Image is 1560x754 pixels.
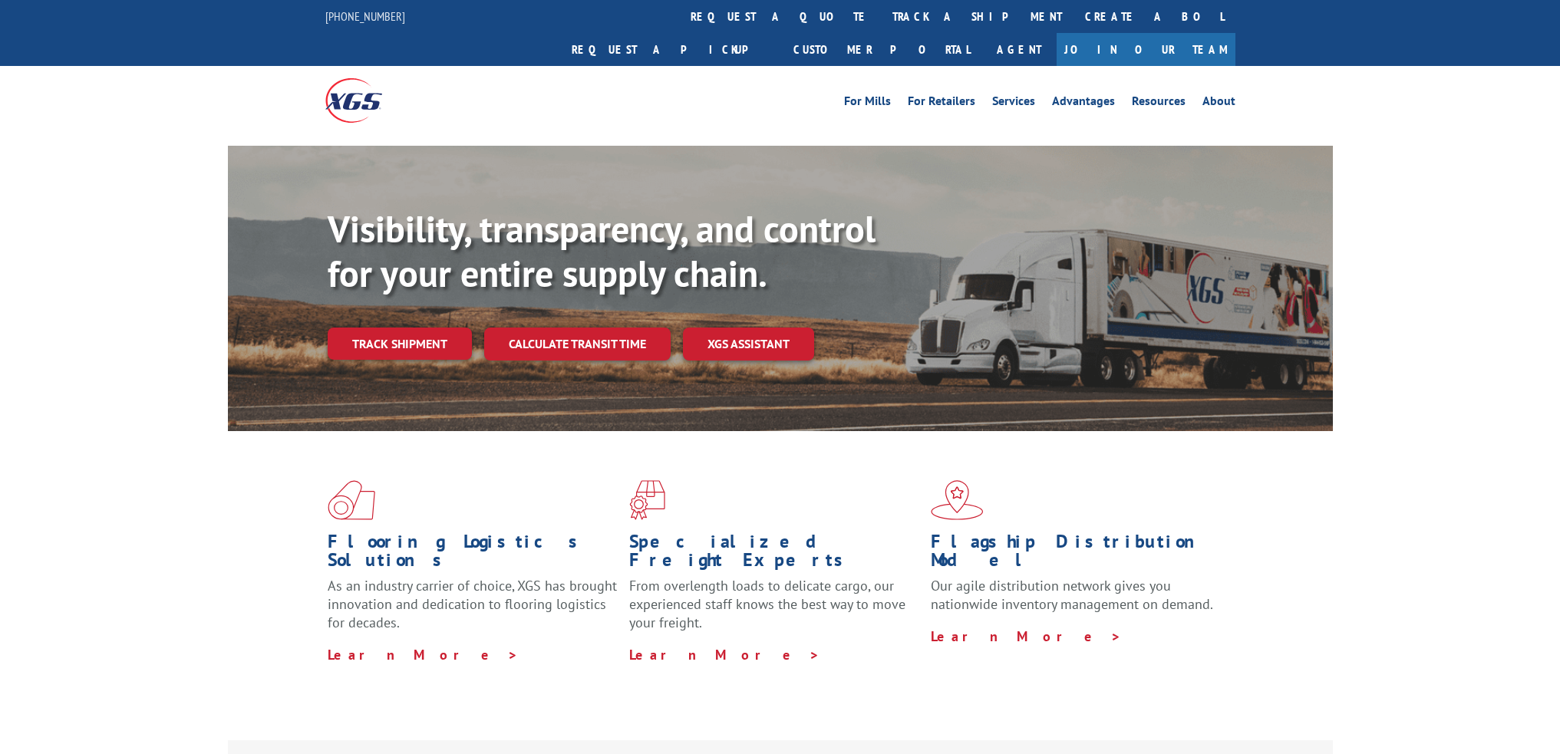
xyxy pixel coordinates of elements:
a: [PHONE_NUMBER] [325,8,405,24]
h1: Flagship Distribution Model [931,532,1221,577]
a: Advantages [1052,95,1115,112]
a: Learn More > [328,646,519,663]
a: Customer Portal [782,33,981,66]
a: About [1202,95,1235,112]
a: XGS ASSISTANT [683,328,814,361]
span: As an industry carrier of choice, XGS has brought innovation and dedication to flooring logistics... [328,577,617,631]
a: Calculate transit time [484,328,671,361]
p: From overlength loads to delicate cargo, our experienced staff knows the best way to move your fr... [629,577,919,645]
h1: Flooring Logistics Solutions [328,532,618,577]
img: xgs-icon-flagship-distribution-model-red [931,480,984,520]
a: Learn More > [931,627,1122,645]
a: Request a pickup [560,33,782,66]
a: Track shipment [328,328,472,360]
b: Visibility, transparency, and control for your entire supply chain. [328,205,876,297]
img: xgs-icon-total-supply-chain-intelligence-red [328,480,375,520]
span: Our agile distribution network gives you nationwide inventory management on demand. [931,577,1213,613]
a: Services [992,95,1035,112]
a: Agent [981,33,1057,66]
a: For Retailers [908,95,975,112]
a: Join Our Team [1057,33,1235,66]
a: Learn More > [629,646,820,663]
h1: Specialized Freight Experts [629,532,919,577]
img: xgs-icon-focused-on-flooring-red [629,480,665,520]
a: For Mills [844,95,891,112]
a: Resources [1132,95,1186,112]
